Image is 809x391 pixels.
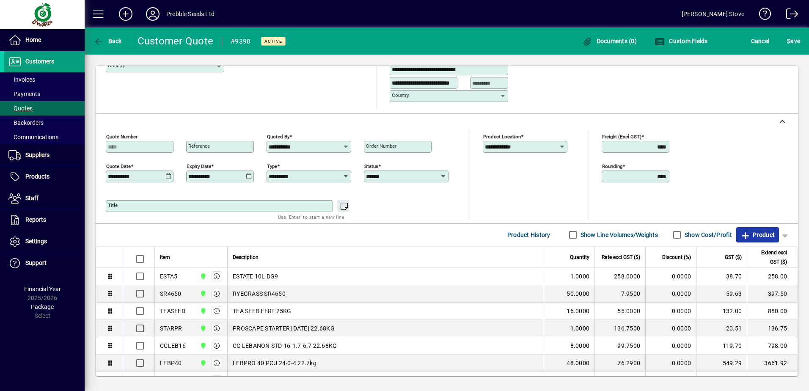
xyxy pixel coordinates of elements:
[4,130,85,144] a: Communications
[602,253,640,262] span: Rate excl GST ($)
[507,228,550,242] span: Product History
[198,341,207,350] span: CHRISTCHURCH
[567,307,589,315] span: 16.0000
[233,341,337,350] span: CC LEBANON STD 16-1.7-6.7 22.68KG
[233,289,286,298] span: RYEGRASS SR4650
[366,143,396,149] mat-label: Order number
[198,289,207,298] span: CHRISTCHURCH
[570,272,590,281] span: 1.0000
[198,324,207,333] span: CHRISTCHURCH
[570,253,589,262] span: Quantity
[138,34,214,48] div: Customer Quote
[25,173,50,180] span: Products
[233,359,316,367] span: LEBPRO 40 PCU 24-0-4 22.7kg
[8,119,44,126] span: Backorders
[160,289,182,298] div: SR4650
[725,253,742,262] span: GST ($)
[4,231,85,252] a: Settings
[785,33,802,49] button: Save
[198,376,207,385] span: CHRISTCHURCH
[106,133,138,139] mat-label: Quote number
[108,63,125,69] mat-label: Country
[85,33,131,49] app-page-header-button: Back
[160,324,182,333] div: STARPR
[166,7,215,21] div: Prebble Seeds Ltd
[752,248,787,267] span: Extend excl GST ($)
[267,163,277,169] mat-label: Type
[198,306,207,316] span: CHRISTCHURCH
[753,2,771,29] a: Knowledge Base
[787,34,800,48] span: ave
[4,145,85,166] a: Suppliers
[747,372,798,389] td: 445.00
[570,341,590,350] span: 8.0000
[645,337,696,355] td: 0.0000
[682,7,744,21] div: [PERSON_NAME] Stove
[4,87,85,101] a: Payments
[570,324,590,333] span: 1.0000
[94,38,122,44] span: Back
[747,337,798,355] td: 798.00
[187,163,211,169] mat-label: Expiry date
[740,228,775,242] span: Product
[160,307,185,315] div: TEASEED
[4,30,85,51] a: Home
[780,2,798,29] a: Logout
[696,337,747,355] td: 119.70
[25,238,47,245] span: Settings
[4,72,85,87] a: Invoices
[580,33,639,49] button: Documents (0)
[231,35,250,48] div: #9390
[483,133,521,139] mat-label: Product location
[567,359,589,367] span: 48.0000
[91,33,124,49] button: Back
[364,163,378,169] mat-label: Status
[696,268,747,285] td: 38.70
[736,227,779,242] button: Product
[198,358,207,368] span: CHRISTCHURCH
[264,39,282,44] span: Active
[645,355,696,372] td: 0.0000
[160,341,186,350] div: CCLEB16
[747,303,798,320] td: 880.00
[747,355,798,372] td: 3661.92
[25,36,41,43] span: Home
[747,320,798,337] td: 136.75
[112,6,139,22] button: Add
[108,202,118,208] mat-label: Title
[31,303,54,310] span: Package
[645,268,696,285] td: 0.0000
[600,324,640,333] div: 136.7500
[4,209,85,231] a: Reports
[602,163,622,169] mat-label: Rounding
[749,33,772,49] button: Cancel
[8,134,58,140] span: Communications
[662,253,691,262] span: Discount (%)
[683,231,732,239] label: Show Cost/Profit
[747,268,798,285] td: 258.00
[25,58,54,65] span: Customers
[645,285,696,303] td: 0.0000
[600,289,640,298] div: 7.9500
[600,307,640,315] div: 55.0000
[645,372,696,389] td: 0.0000
[106,163,131,169] mat-label: Quote date
[645,303,696,320] td: 0.0000
[645,320,696,337] td: 0.0000
[696,320,747,337] td: 20.51
[696,303,747,320] td: 132.00
[233,324,335,333] span: PROSCAPE STARTER [DATE] 22.68KG
[25,216,46,223] span: Reports
[582,38,637,44] span: Documents (0)
[504,227,554,242] button: Product History
[4,253,85,274] a: Support
[4,166,85,187] a: Products
[696,372,747,389] td: 66.75
[602,133,641,139] mat-label: Freight (excl GST)
[233,272,278,281] span: ESTATE 10L DG9
[188,143,210,149] mat-label: Reference
[198,272,207,281] span: CHRISTCHURCH
[8,91,40,97] span: Payments
[267,133,289,139] mat-label: Quoted by
[278,212,344,222] mat-hint: Use 'Enter' to start a new line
